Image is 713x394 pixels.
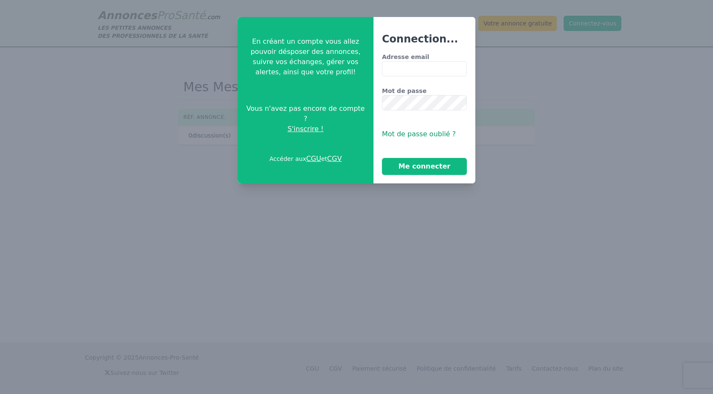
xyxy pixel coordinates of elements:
[382,130,456,138] span: Mot de passe oublié ?
[382,158,467,175] button: Me connecter
[327,155,342,163] a: CGV
[244,104,367,124] span: Vous n'avez pas encore de compte ?
[288,124,324,134] span: S'inscrire !
[382,32,467,46] h3: Connection...
[306,155,321,163] a: CGU
[244,37,367,77] p: En créant un compte vous allez pouvoir désposer des annonces, suivre vos échanges, gérer vos aler...
[382,53,467,61] label: Adresse email
[269,154,342,164] p: Accéder aux et
[382,87,467,95] label: Mot de passe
